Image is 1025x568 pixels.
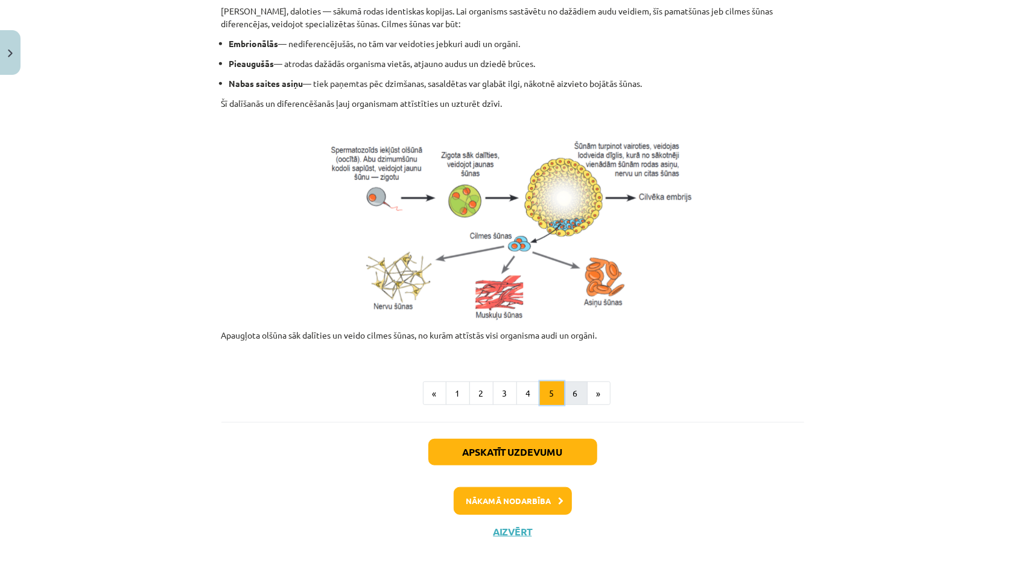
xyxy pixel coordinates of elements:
[221,97,804,110] p: Šī dalīšanās un diferencēšanās ļauj organismam attīstīties un uzturēt dzīvi.
[493,381,517,406] button: 3
[221,329,804,354] p: Apaugļota olšūna sāk dalīties un veido cilmes šūnas, no kurām attīstās visi organisma audi un org...
[229,37,804,50] p: — nediferencējušās, no tām var veidoties jebkuri audi un orgāni.
[446,381,470,406] button: 1
[587,381,611,406] button: »
[490,526,536,538] button: Aizvērt
[229,77,804,90] p: — tiek paņemtas pēc dzimšanas, sasaldētas var glabāt ilgi, nākotnē aizvieto bojātās šūnas.
[221,381,804,406] nav: Page navigation example
[563,381,588,406] button: 6
[221,5,804,30] p: [PERSON_NAME], daloties — sākumā rodas identiskas kopijas. Lai organisms sastāvētu no dažādiem au...
[428,439,597,465] button: Apskatīt uzdevumu
[516,381,541,406] button: 4
[469,381,493,406] button: 2
[229,58,274,69] strong: Pieaugušās
[8,49,13,57] img: icon-close-lesson-0947bae3869378f0d4975bcd49f059093ad1ed9edebbc8119c70593378902aed.svg
[229,38,279,49] strong: Embrionālās
[229,57,804,70] p: — atrodas dažādās organisma vietās, atjauno audus un dziedē brūces.
[229,78,303,89] strong: Nabas saites asiņu
[454,487,572,515] button: Nākamā nodarbība
[423,381,446,406] button: «
[540,381,564,406] button: 5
